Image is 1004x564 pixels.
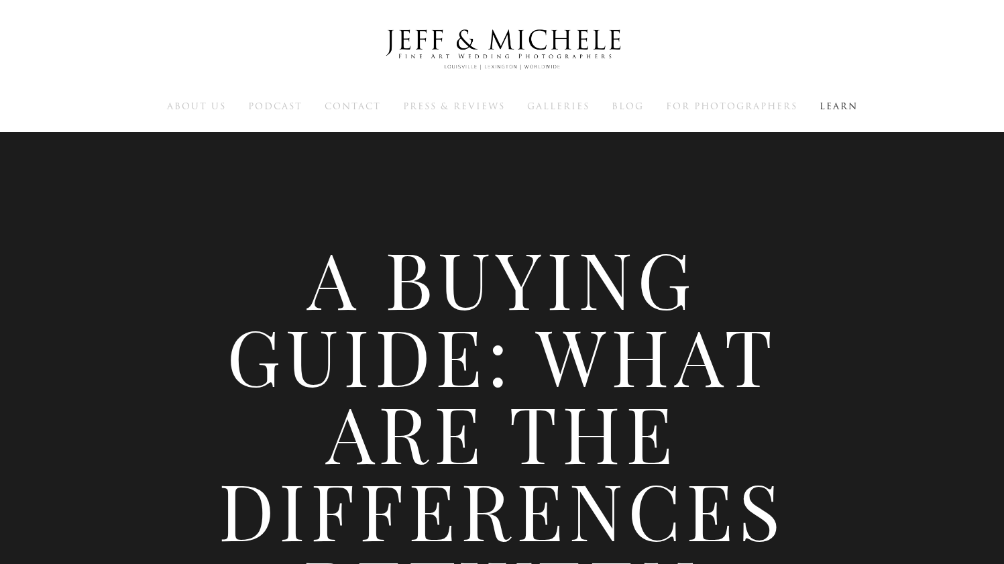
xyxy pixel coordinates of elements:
a: Learn [820,100,858,112]
span: Blog [612,100,644,113]
span: For Photographers [666,100,797,113]
a: Press & Reviews [403,100,505,112]
span: Contact [325,100,381,113]
span: Podcast [248,100,302,113]
a: Contact [325,100,381,112]
a: About Us [167,100,226,112]
span: Press & Reviews [403,100,505,113]
a: Podcast [248,100,302,112]
span: Learn [820,100,858,113]
a: Galleries [527,100,590,112]
img: Louisville Wedding Photographers - Jeff & Michele Wedding Photographers [368,17,636,82]
span: About Us [167,100,226,113]
a: Blog [612,100,644,112]
a: For Photographers [666,100,797,112]
span: Galleries [527,100,590,113]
